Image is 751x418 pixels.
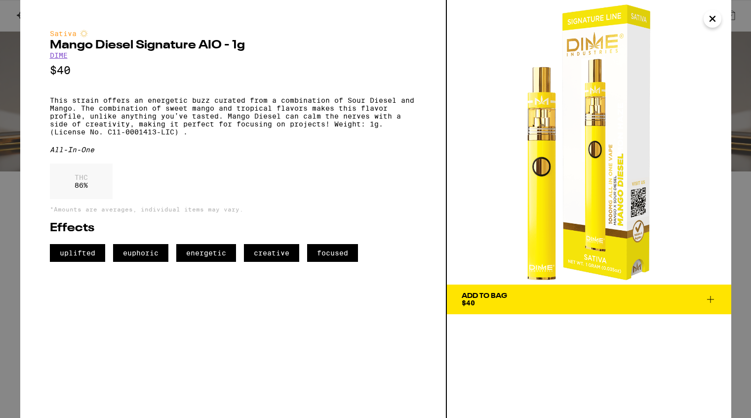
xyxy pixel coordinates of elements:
button: Close [704,10,721,28]
span: euphoric [113,244,168,262]
div: 86 % [50,164,113,199]
div: Sativa [50,30,416,38]
p: THC [75,173,88,181]
button: Add To Bag$40 [447,285,731,314]
h2: Mango Diesel Signature AIO - 1g [50,40,416,51]
div: Add To Bag [462,293,507,299]
p: $40 [50,64,416,77]
span: focused [307,244,358,262]
span: creative [244,244,299,262]
h2: Effects [50,222,416,234]
span: uplifted [50,244,105,262]
a: DIME [50,51,68,59]
img: sativaColor.svg [80,30,88,38]
span: energetic [176,244,236,262]
p: This strain offers an energetic buzz curated from a combination of Sour Diesel and Mango. The com... [50,96,416,136]
p: *Amounts are averages, individual items may vary. [50,206,416,212]
div: All-In-One [50,146,416,154]
span: $40 [462,299,475,307]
